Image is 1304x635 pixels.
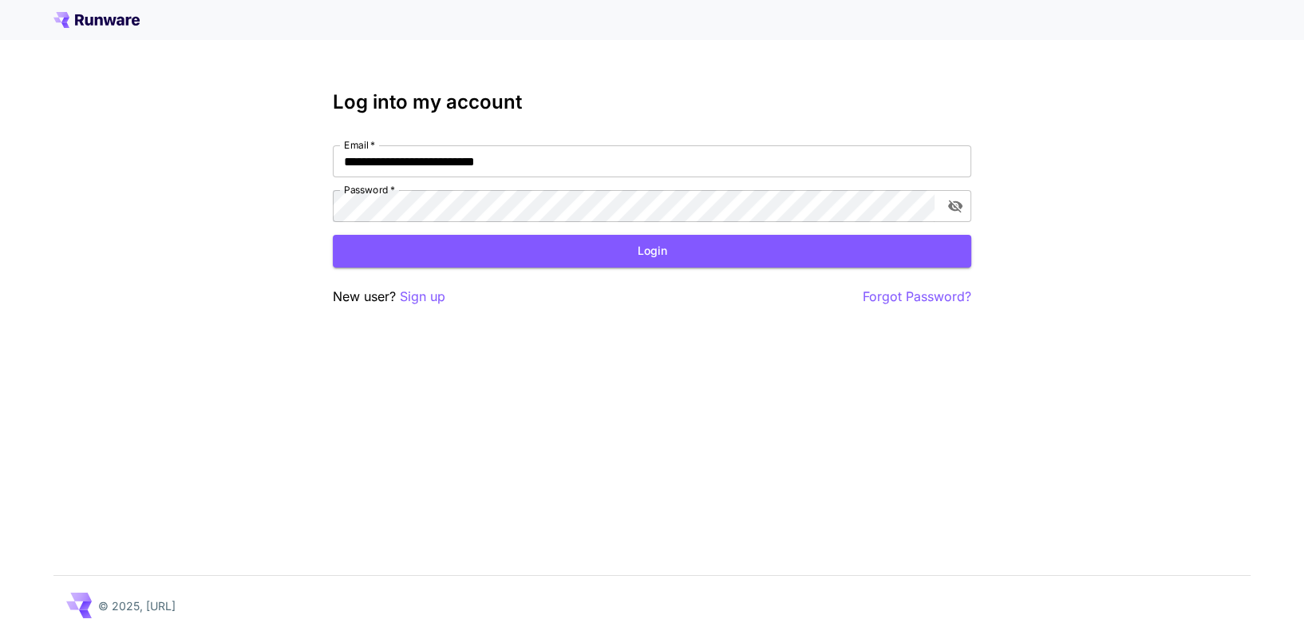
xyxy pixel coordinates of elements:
label: Email [344,138,375,152]
p: © 2025, [URL] [98,597,176,614]
button: Forgot Password? [863,287,971,307]
button: Login [333,235,971,268]
label: Password [344,183,395,196]
button: Sign up [400,287,445,307]
button: toggle password visibility [941,192,970,220]
p: New user? [333,287,445,307]
h3: Log into my account [333,91,971,113]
